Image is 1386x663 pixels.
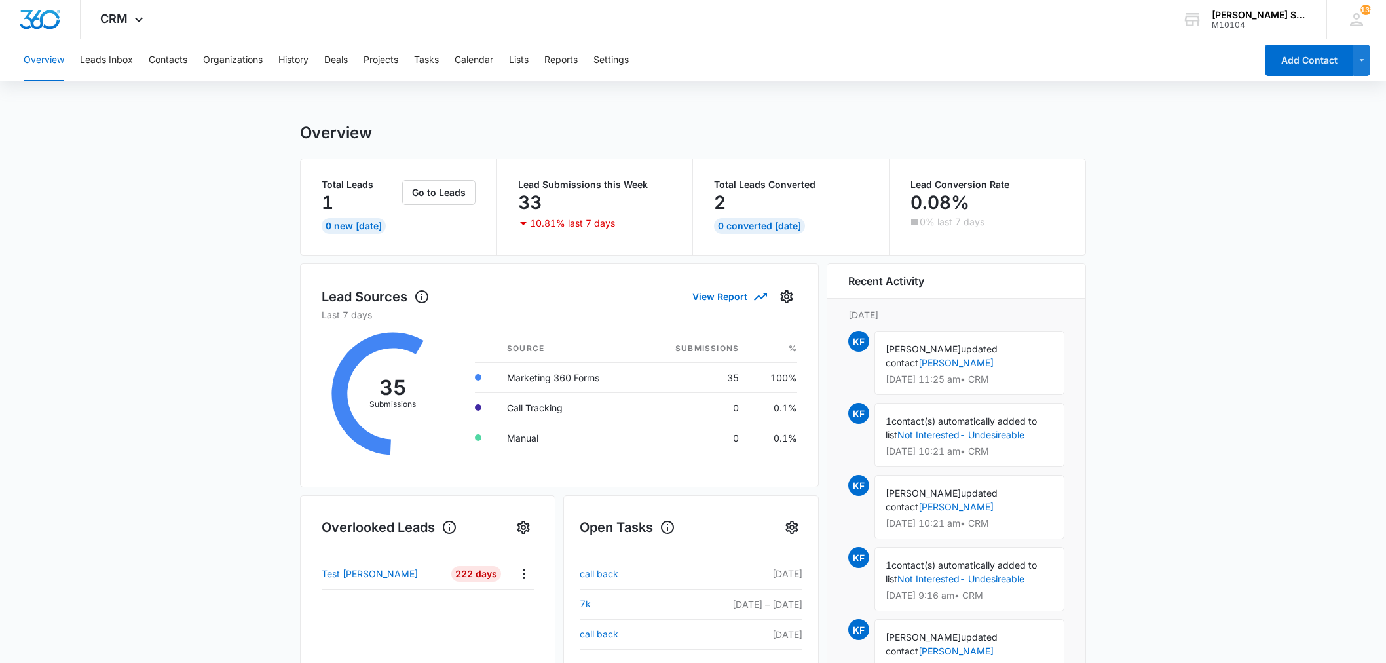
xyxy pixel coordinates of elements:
[886,559,891,571] span: 1
[322,192,333,213] p: 1
[848,308,1064,322] p: [DATE]
[514,563,534,584] button: Actions
[580,596,659,612] a: 7k
[886,375,1053,384] p: [DATE] 11:25 am • CRM
[848,619,869,640] span: KF
[402,187,476,198] a: Go to Leads
[910,180,1065,189] p: Lead Conversion Rate
[580,566,659,582] a: call back
[203,39,263,81] button: Organizations
[80,39,133,81] button: Leads Inbox
[897,429,1024,440] a: Not Interested- Undesireable
[749,392,797,423] td: 0.1%
[641,392,749,423] td: 0
[322,308,797,322] p: Last 7 days
[886,632,961,643] span: [PERSON_NAME]
[580,518,675,537] h1: Open Tasks
[886,519,1053,528] p: [DATE] 10:21 am • CRM
[496,362,641,392] td: Marketing 360 Forms
[324,39,348,81] button: Deals
[749,362,797,392] td: 100%
[918,501,994,512] a: [PERSON_NAME]
[918,645,994,656] a: [PERSON_NAME]
[455,39,493,81] button: Calendar
[402,180,476,205] button: Go to Leads
[496,423,641,453] td: Manual
[1265,45,1353,76] button: Add Contact
[714,218,805,234] div: 0 Converted [DATE]
[641,423,749,453] td: 0
[518,192,542,213] p: 33
[530,219,615,228] p: 10.81% last 7 days
[749,335,797,363] th: %
[1212,20,1307,29] div: account id
[278,39,309,81] button: History
[692,285,766,308] button: View Report
[659,597,802,611] p: [DATE] – [DATE]
[451,566,501,582] div: 222 Days
[848,547,869,568] span: KF
[897,573,1024,584] a: Not Interested- Undesireable
[714,192,726,213] p: 2
[414,39,439,81] button: Tasks
[496,335,641,363] th: Source
[659,567,802,580] p: [DATE]
[1212,10,1307,20] div: account name
[749,423,797,453] td: 0.1%
[886,591,1053,600] p: [DATE] 9:16 am • CRM
[518,180,672,189] p: Lead Submissions this Week
[322,567,418,580] p: Test [PERSON_NAME]
[659,628,802,641] p: [DATE]
[496,392,641,423] td: Call Tracking
[364,39,398,81] button: Projects
[918,357,994,368] a: [PERSON_NAME]
[848,403,869,424] span: KF
[149,39,187,81] button: Contacts
[910,192,969,213] p: 0.08%
[513,517,534,538] button: Settings
[641,362,749,392] td: 35
[848,273,924,289] h6: Recent Activity
[776,286,797,307] button: Settings
[920,218,984,227] p: 0% last 7 days
[641,335,749,363] th: Submissions
[886,447,1053,456] p: [DATE] 10:21 am • CRM
[580,626,659,642] a: call back
[544,39,578,81] button: Reports
[509,39,529,81] button: Lists
[781,517,802,538] button: Settings
[1360,5,1371,15] div: notifications count
[848,475,869,496] span: KF
[886,487,961,499] span: [PERSON_NAME]
[886,343,961,354] span: [PERSON_NAME]
[886,559,1037,584] span: contact(s) automatically added to list
[322,518,457,537] h1: Overlooked Leads
[24,39,64,81] button: Overview
[100,12,128,26] span: CRM
[886,415,1037,440] span: contact(s) automatically added to list
[593,39,629,81] button: Settings
[848,331,869,352] span: KF
[322,218,386,234] div: 0 New [DATE]
[886,415,891,426] span: 1
[714,180,868,189] p: Total Leads Converted
[300,123,372,143] h1: Overview
[322,180,400,189] p: Total Leads
[322,567,445,580] a: Test [PERSON_NAME]
[322,287,430,307] h1: Lead Sources
[1360,5,1371,15] span: 138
